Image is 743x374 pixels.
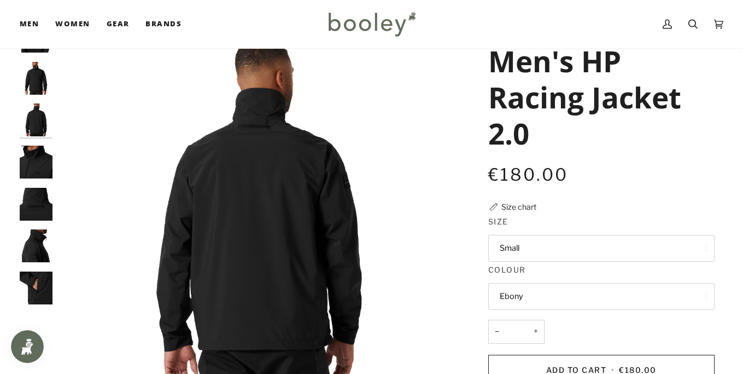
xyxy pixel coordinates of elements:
[488,216,508,227] span: Size
[20,229,52,262] img: Helly Hansen Men's HP Racing Jacket 2.0 Ebony - Booley Galway
[20,19,39,30] span: Men
[488,235,715,262] button: Small
[20,62,52,95] img: Helly Hansen Men's HP Racing Jacket 2.0 Ebony - Booley Galway
[107,19,130,30] span: Gear
[20,146,52,179] img: Helly Hansen Men's HP Racing Jacket 2.0 Ebony - Booley Galway
[488,164,569,185] span: €180.00
[488,43,706,151] h1: Men's HP Racing Jacket 2.0
[488,320,545,344] input: Quantity
[20,272,52,304] img: Helly Hansen Men's HP Racing Jacket 2.0 Ebony - Booley Galway
[488,264,526,275] span: Colour
[11,330,44,363] iframe: Button to open loyalty program pop-up
[488,320,506,344] button: −
[501,201,536,212] div: Size chart
[20,188,52,221] img: Helly Hansen Men's HP Racing Jacket 2.0 Ebony - Booley Galway
[145,19,182,30] span: Brands
[527,320,545,344] button: +
[55,19,90,30] span: Women
[324,8,419,40] img: Booley
[20,103,52,136] img: Helly Hansen Men's HP Racing Jacket 2.0 Ebony - Booley Galway
[488,283,715,310] button: Ebony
